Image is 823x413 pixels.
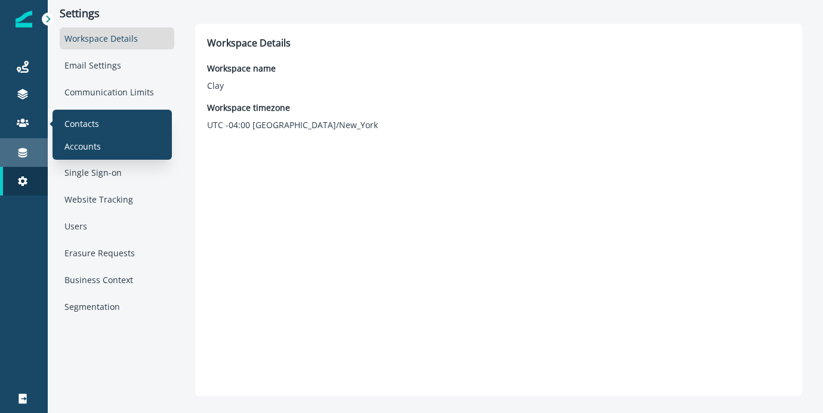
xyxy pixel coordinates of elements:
[207,62,276,74] p: Workspace name
[60,54,174,76] div: Email Settings
[57,114,167,132] a: Contacts
[64,140,101,153] p: Accounts
[60,27,174,49] div: Workspace Details
[60,296,174,318] div: Segmentation
[207,36,790,50] p: Workspace Details
[60,7,174,20] p: Settings
[207,79,276,92] p: Clay
[207,101,378,114] p: Workspace timezone
[57,137,167,155] a: Accounts
[207,119,378,131] p: UTC -04:00 [GEOGRAPHIC_DATA]/New_York
[60,215,174,237] div: Users
[60,242,174,264] div: Erasure Requests
[60,108,174,130] div: MMC Dashboard
[60,81,174,103] div: Communication Limits
[60,162,174,184] div: Single Sign-on
[60,269,174,291] div: Business Context
[60,188,174,210] div: Website Tracking
[64,117,99,130] p: Contacts
[16,11,32,27] img: Inflection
